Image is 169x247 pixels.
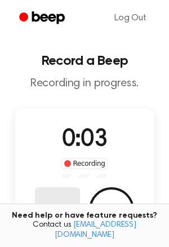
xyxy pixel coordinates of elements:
[62,128,107,152] span: 0:03
[9,77,160,91] p: Recording in progress.
[89,187,134,232] button: Save Audio Record
[9,54,160,68] h1: Record a Beep
[35,187,80,232] button: Delete Audio Record
[61,158,108,169] div: Recording
[103,5,158,32] a: Log Out
[7,220,162,240] span: Contact us
[11,7,75,29] a: Beep
[55,221,136,239] a: [EMAIL_ADDRESS][DOMAIN_NAME]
